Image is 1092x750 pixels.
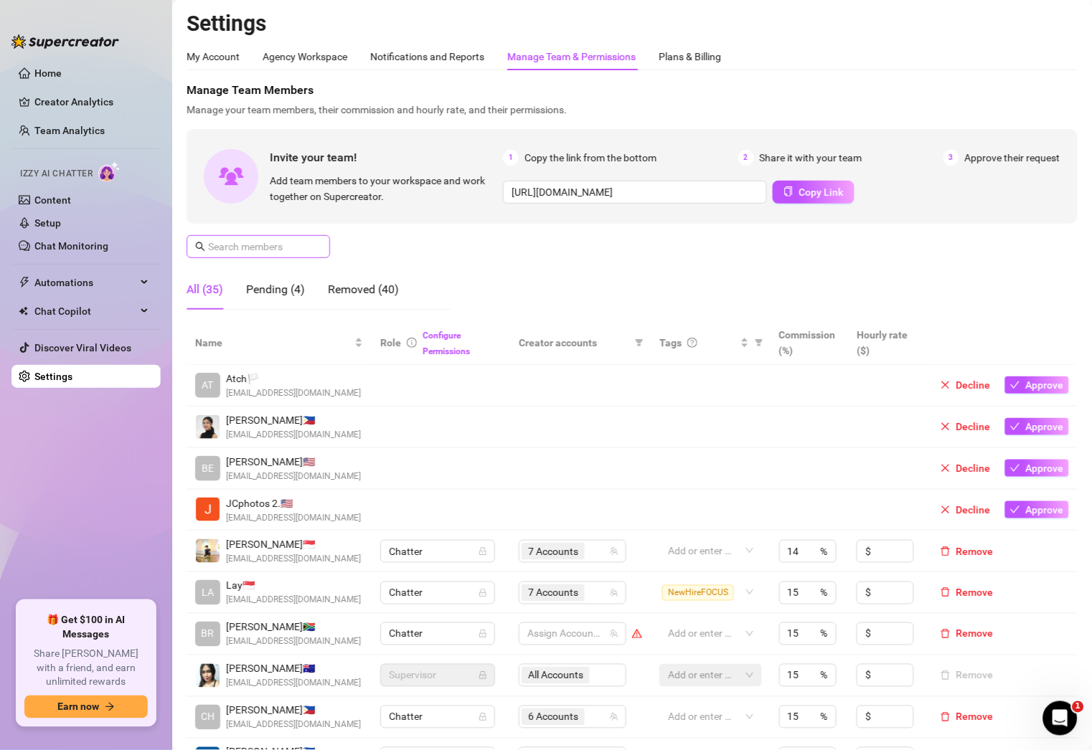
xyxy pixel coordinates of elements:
div: Manage Team & Permissions [507,49,636,65]
img: JCphotos 2020 [196,498,220,521]
button: Decline [935,376,997,394]
a: Configure Permissions [423,331,470,356]
span: [EMAIL_ADDRESS][DOMAIN_NAME] [226,718,361,732]
span: arrow-right [105,702,115,712]
span: 3 [943,150,959,166]
span: lock [479,589,487,597]
button: Remove [935,584,999,602]
button: Remove [935,625,999,642]
span: Decline [956,379,991,391]
span: filter [752,332,766,353]
span: Copy the link from the bottom [524,150,656,166]
img: Moana Seas [196,664,220,688]
span: Supervisor [389,665,486,686]
span: NewHireFOCUS [662,585,734,601]
th: Commission (%) [771,321,849,365]
span: lock [479,671,487,680]
div: Removed (40) [328,281,399,298]
span: lock [479,630,487,638]
div: Notifications and Reports [370,49,484,65]
span: [EMAIL_ADDRESS][DOMAIN_NAME] [226,386,361,400]
span: Manage Team Members [187,82,1078,99]
span: [EMAIL_ADDRESS][DOMAIN_NAME] [226,511,361,525]
span: [EMAIL_ADDRESS][DOMAIN_NAME] [226,594,361,607]
img: logo-BBDzfeDw.svg [11,34,119,49]
span: 2 [738,150,754,166]
th: Hourly rate ($) [848,321,926,365]
input: Search members [208,239,310,255]
span: JCphotos 2. 🇺🇸 [226,495,361,511]
span: thunderbolt [19,277,30,288]
span: check [1010,422,1020,432]
span: team [610,713,618,721]
span: delete [941,587,951,597]
span: Approve [1026,462,1064,474]
button: Remove [935,708,999,726]
span: Tags [659,335,682,351]
span: Remove [956,711,994,723]
span: [PERSON_NAME] 🇺🇸 [226,454,361,470]
span: filter [632,332,646,353]
span: Chat Copilot [34,300,136,323]
span: check [1010,505,1020,515]
span: filter [755,338,763,347]
span: team [610,589,618,597]
span: question-circle [687,338,697,348]
span: 7 Accounts [528,543,578,559]
span: Izzy AI Chatter [20,167,93,181]
span: info-circle [407,338,417,348]
span: Chatter [389,541,486,562]
span: lock [479,713,487,721]
div: My Account [187,49,240,65]
span: 1 [503,150,519,166]
th: Name [187,321,372,365]
div: Pending (4) [246,281,305,298]
span: BE [202,460,214,476]
span: [EMAIL_ADDRESS][DOMAIN_NAME] [226,470,361,483]
span: BR [202,626,215,642]
span: copy [783,186,794,196]
span: Name [195,335,352,351]
span: Manage your team members, their commission and hourly rate, and their permissions. [187,102,1078,118]
span: LA [202,585,214,601]
span: team [610,547,618,556]
div: All (35) [187,281,223,298]
span: 6 Accounts [528,709,578,725]
img: AI Chatter [98,161,121,182]
span: warning [632,629,642,639]
span: [PERSON_NAME] 🇦🇺 [226,661,361,677]
span: [EMAIL_ADDRESS][DOMAIN_NAME] [226,428,361,442]
img: Adam Bautista [196,539,220,563]
span: Invite your team! [270,148,503,166]
span: Role [380,337,401,348]
img: Justine Bairan [196,415,220,439]
button: Approve [1005,460,1069,477]
button: Remove [935,667,999,684]
span: AT [202,377,214,393]
button: Copy Link [773,181,855,204]
span: [EMAIL_ADDRESS][DOMAIN_NAME] [226,635,361,649]
span: Remove [956,546,994,557]
span: 1 [1073,701,1084,713]
a: Home [34,67,62,79]
span: lock [479,547,487,556]
span: search [195,242,205,252]
span: Creator accounts [519,335,629,351]
span: close [941,422,951,432]
button: Remove [935,543,999,560]
img: Chat Copilot [19,306,28,316]
span: close [941,463,951,473]
a: Chat Monitoring [34,240,108,252]
span: Chatter [389,706,486,728]
span: [PERSON_NAME] 🇵🇭 [226,703,361,718]
span: 7 Accounts [522,543,585,560]
span: Add team members to your workspace and work together on Supercreator. [270,173,497,204]
span: Chatter [389,582,486,604]
span: delete [941,712,951,722]
button: Approve [1005,501,1069,518]
span: check [1010,463,1020,473]
span: close [941,505,951,515]
button: Decline [935,501,997,518]
a: Creator Analytics [34,90,149,113]
span: Approve [1026,421,1064,432]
